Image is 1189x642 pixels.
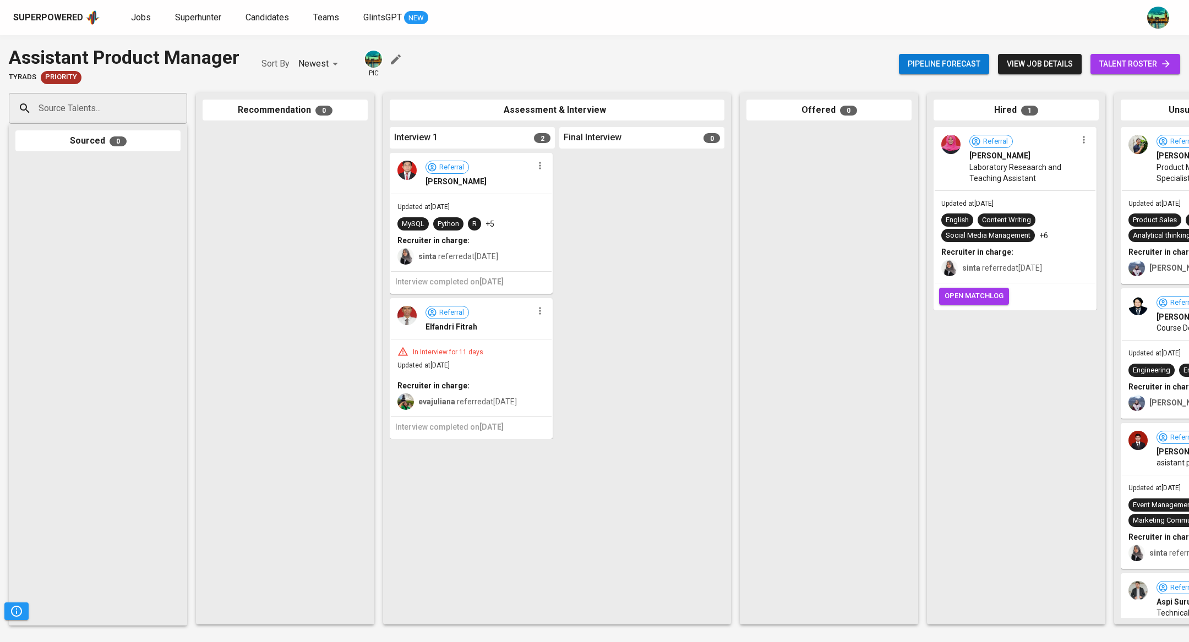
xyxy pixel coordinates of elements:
[181,107,183,109] button: Open
[298,54,342,74] div: Newest
[426,321,477,332] span: Elfandri Fitrah
[534,133,550,143] span: 2
[934,100,1099,121] div: Hired
[175,11,223,25] a: Superhunter
[41,72,81,83] span: Priority
[472,219,477,229] div: R
[246,11,291,25] a: Candidates
[4,602,29,620] button: Pipeline Triggers
[9,44,239,71] div: Assistant Product Manager
[946,231,1030,241] div: Social Media Management
[1128,260,1145,276] img: christine.raharja@glints.com
[363,11,428,25] a: GlintsGPT NEW
[395,276,547,288] h6: Interview completed on
[298,57,329,70] p: Newest
[313,12,339,23] span: Teams
[941,200,994,207] span: Updated at [DATE]
[899,54,989,74] button: Pipeline forecast
[564,131,621,144] span: Final Interview
[397,236,470,245] b: Recruiter in charge:
[1128,200,1181,207] span: Updated at [DATE]
[1149,548,1168,557] b: sinta
[395,421,547,434] h6: Interview completed on
[365,51,382,68] img: a5d44b89-0c59-4c54-99d0-a63b29d42bd3.jpg
[203,100,368,121] div: Recommendation
[946,215,969,226] div: English
[1133,365,1170,376] div: Engineering
[908,57,980,71] span: Pipeline forecast
[962,264,980,272] b: sinta
[394,131,438,144] span: Interview 1
[969,162,1077,184] span: Laboratory Reseaarch and Teaching Assistant
[979,136,1012,147] span: Referral
[41,71,81,84] div: New Job received from Demand Team
[397,361,450,369] span: Updated at [DATE]
[969,150,1030,161] span: [PERSON_NAME]
[397,161,417,180] img: a6b7d7a6eceefb9240b9347487f35c58.jpg
[364,50,383,78] div: pic
[1021,106,1038,116] span: 1
[390,153,553,294] div: Referral[PERSON_NAME]Updated at[DATE]MySQLPythonR+5Recruiter in charge:sinta referredat[DATE]Inte...
[941,248,1013,256] b: Recruiter in charge:
[1099,57,1171,71] span: talent roster
[315,106,332,116] span: 0
[435,308,468,318] span: Referral
[703,133,720,143] span: 0
[390,298,553,439] div: ReferralElfandri FitrahIn Interview for 11 daysUpdated at[DATE]Recruiter in charge:evajuliana ref...
[1128,135,1148,154] img: cd320136da70441f324005769aa12685.jpg
[479,277,504,286] span: [DATE]
[934,127,1097,310] div: Referral[PERSON_NAME]Laboratory Reseaarch and Teaching AssistantUpdated at[DATE]EnglishContent Wr...
[746,100,912,121] div: Offered
[131,11,153,25] a: Jobs
[945,290,1003,303] span: open matchlog
[418,252,437,261] b: sinta
[13,9,100,26] a: Superpoweredapp logo
[363,12,402,23] span: GlintsGPT
[397,203,450,211] span: Updated at [DATE]
[246,12,289,23] span: Candidates
[313,11,341,25] a: Teams
[840,106,857,116] span: 0
[397,306,417,325] img: fa5227deed1366ba1f91b4db00cf0a89.jpg
[1007,57,1073,71] span: view job details
[982,215,1031,226] div: Content Writing
[941,135,961,154] img: ce433b3038eaaa23121d71413f44380d.png
[85,9,100,26] img: app logo
[1147,7,1169,29] img: a5d44b89-0c59-4c54-99d0-a63b29d42bd3.jpg
[1090,54,1180,74] a: talent roster
[941,260,958,276] img: sinta.windasari@glints.com
[1128,349,1181,357] span: Updated at [DATE]
[131,12,151,23] span: Jobs
[418,397,455,406] b: evajuliana
[962,264,1042,272] span: referred at [DATE]
[418,252,498,261] span: referred at [DATE]
[939,288,1009,305] button: open matchlog
[1128,545,1145,561] img: sinta.windasari@glints.com
[175,12,221,23] span: Superhunter
[1039,230,1048,241] p: +6
[397,248,414,265] img: sinta.windasari@glints.com
[1133,215,1177,226] div: Product Sales
[397,393,414,410] img: eva@glints.com
[404,13,428,24] span: NEW
[1128,484,1181,492] span: Updated at [DATE]
[110,136,127,146] span: 0
[402,219,424,229] div: MySQL
[438,219,459,229] div: Python
[479,422,504,431] span: [DATE]
[435,162,468,173] span: Referral
[426,176,487,187] span: [PERSON_NAME]
[1128,581,1148,600] img: eff091e3d92814baf60ac00fe4eb122d.png
[1128,431,1148,450] img: 62c53c6aaaa3a820cc329fcde9b9e14c.jpg
[1128,296,1148,315] img: bb766cad4b35291721b06607eb5df37b.jpg
[13,12,83,24] div: Superpowered
[486,218,494,229] p: +5
[15,130,181,152] div: Sourced
[998,54,1082,74] button: view job details
[1128,394,1145,411] img: christine.raharja@glints.com
[261,57,290,70] p: Sort By
[9,72,36,83] span: Tyrads
[418,397,517,406] span: referred at [DATE]
[408,348,488,357] div: In Interview for 11 days
[390,100,724,121] div: Assessment & Interview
